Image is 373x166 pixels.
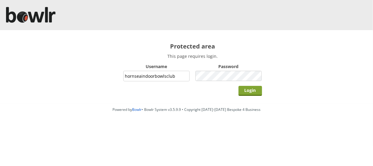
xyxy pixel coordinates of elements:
[112,107,261,112] span: Powered by • Bowlr System v3.5.9.9 • Copyright [DATE]-[DATE] Bespoke 4 Business
[132,107,142,112] a: Bowlr
[195,64,262,69] label: Password
[123,42,262,50] h2: Protected area
[123,53,262,59] p: This page requires login.
[239,86,262,96] input: Login
[123,64,190,69] label: Username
